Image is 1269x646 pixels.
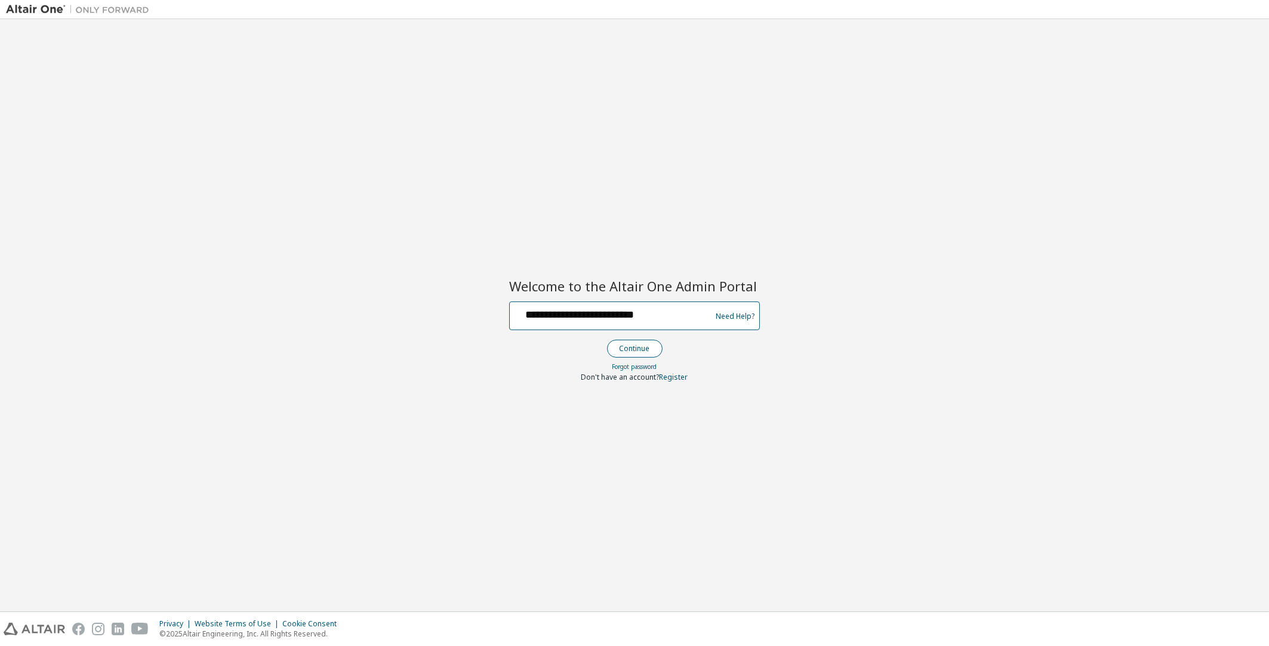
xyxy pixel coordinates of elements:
[159,619,195,629] div: Privacy
[195,619,282,629] div: Website Terms of Use
[112,623,124,635] img: linkedin.svg
[72,623,85,635] img: facebook.svg
[131,623,149,635] img: youtube.svg
[660,372,688,382] a: Register
[6,4,155,16] img: Altair One
[159,629,344,639] p: © 2025 Altair Engineering, Inc. All Rights Reserved.
[4,623,65,635] img: altair_logo.svg
[92,623,104,635] img: instagram.svg
[509,278,760,294] h2: Welcome to the Altair One Admin Portal
[581,372,660,382] span: Don't have an account?
[282,619,344,629] div: Cookie Consent
[607,340,663,358] button: Continue
[612,362,657,371] a: Forgot password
